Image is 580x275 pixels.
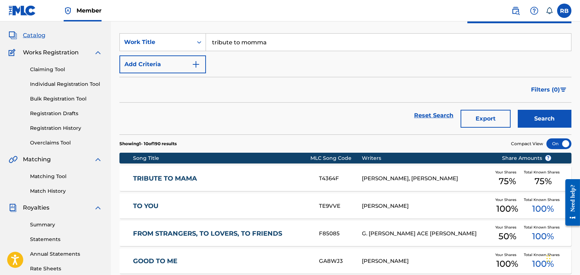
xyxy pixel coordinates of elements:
span: Share Amounts [502,154,551,162]
img: expand [94,203,102,212]
p: Showing 1 - 10 of 190 results [119,141,177,147]
button: Filters (0) [527,81,571,99]
span: ? [545,155,551,161]
img: expand [94,155,102,164]
span: 100 % [496,202,518,215]
span: Matching [23,155,51,164]
span: 75 % [499,175,516,188]
img: 9d2ae6d4665cec9f34b9.svg [192,60,200,69]
a: Summary [30,221,102,229]
div: T4364F [319,175,362,183]
a: SummarySummary [9,14,52,23]
a: Statements [30,236,102,243]
div: MLC Song Code [310,154,362,162]
span: 100 % [496,257,518,270]
span: Member [77,6,102,15]
div: Help [527,4,541,18]
div: GA8WJ3 [319,257,362,265]
a: Claiming Tool [30,66,102,73]
img: Catalog [9,31,17,40]
span: Total Known Shares [524,225,562,230]
span: Works Registration [23,48,79,57]
span: 50 % [498,230,516,243]
span: Your Shares [495,170,519,175]
div: [PERSON_NAME] [362,257,491,265]
a: Rate Sheets [30,265,102,272]
button: Export [461,110,511,128]
img: MLC Logo [9,5,36,16]
a: FROM STRANGERS, TO LOVERS, TO FRIENDS [133,230,310,238]
span: Royalties [23,203,49,212]
span: 75 % [535,175,552,188]
a: Reset Search [411,108,457,123]
div: User Menu [557,4,571,18]
div: [PERSON_NAME], [PERSON_NAME] [362,175,491,183]
a: Registration Drafts [30,110,102,117]
img: Matching [9,155,18,164]
span: Total Known Shares [524,252,562,257]
div: Drag [546,248,551,269]
div: F85085 [319,230,362,238]
a: GOOD TO ME [133,257,310,265]
a: Match History [30,187,102,195]
a: TRIBUTE TO MAMA [133,175,310,183]
img: filter [560,88,566,92]
img: expand [94,48,102,57]
img: help [530,6,539,15]
img: search [511,6,520,15]
div: Song Title [133,154,311,162]
span: Total Known Shares [524,197,562,202]
a: CatalogCatalog [9,31,45,40]
span: Filters ( 0 ) [531,85,560,94]
a: Bulk Registration Tool [30,95,102,103]
div: G. [PERSON_NAME] ACE [PERSON_NAME] [362,230,491,238]
a: Annual Statements [30,250,102,258]
img: Top Rightsholder [64,6,72,15]
img: Royalties [9,203,17,212]
div: [PERSON_NAME] [362,202,491,210]
button: Add Criteria [119,55,206,73]
div: Writers [362,154,491,162]
div: Notifications [546,7,553,14]
span: 100 % [532,257,554,270]
button: Search [518,110,571,128]
form: Search Form [119,33,571,134]
a: Public Search [508,4,523,18]
span: Your Shares [495,197,519,202]
a: Overclaims Tool [30,139,102,147]
span: Total Known Shares [524,170,562,175]
a: Individual Registration Tool [30,80,102,88]
a: TO YOU [133,202,310,210]
span: Your Shares [495,252,519,257]
div: Work Title [124,38,188,46]
a: Registration History [30,124,102,132]
span: Compact View [511,141,543,147]
iframe: Resource Center [560,174,580,231]
span: 100 % [532,202,554,215]
div: TE9VVE [319,202,362,210]
span: Your Shares [495,225,519,230]
img: Works Registration [9,48,18,57]
span: Catalog [23,31,45,40]
span: 100 % [532,230,554,243]
iframe: Chat Widget [544,241,580,275]
a: Matching Tool [30,173,102,180]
